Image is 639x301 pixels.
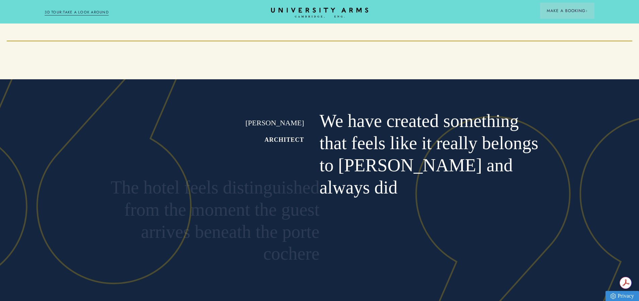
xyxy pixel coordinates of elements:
button: Make a BookingArrow icon [540,3,594,19]
p: [PERSON_NAME] [111,118,304,128]
span: Make a Booking [547,8,588,14]
a: 3D TOUR:TAKE A LOOK AROUND [45,9,109,15]
p: We have created something that feels like it really belongs to [PERSON_NAME] and always did [320,110,543,199]
a: Home [271,8,368,18]
img: Privacy [610,293,616,299]
p: The hotel feels distinguished from the moment the guest arrives beneath the porte cochere [96,177,320,265]
p: Architect [111,136,304,144]
a: Privacy [605,291,639,301]
img: Arrow icon [585,10,588,12]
